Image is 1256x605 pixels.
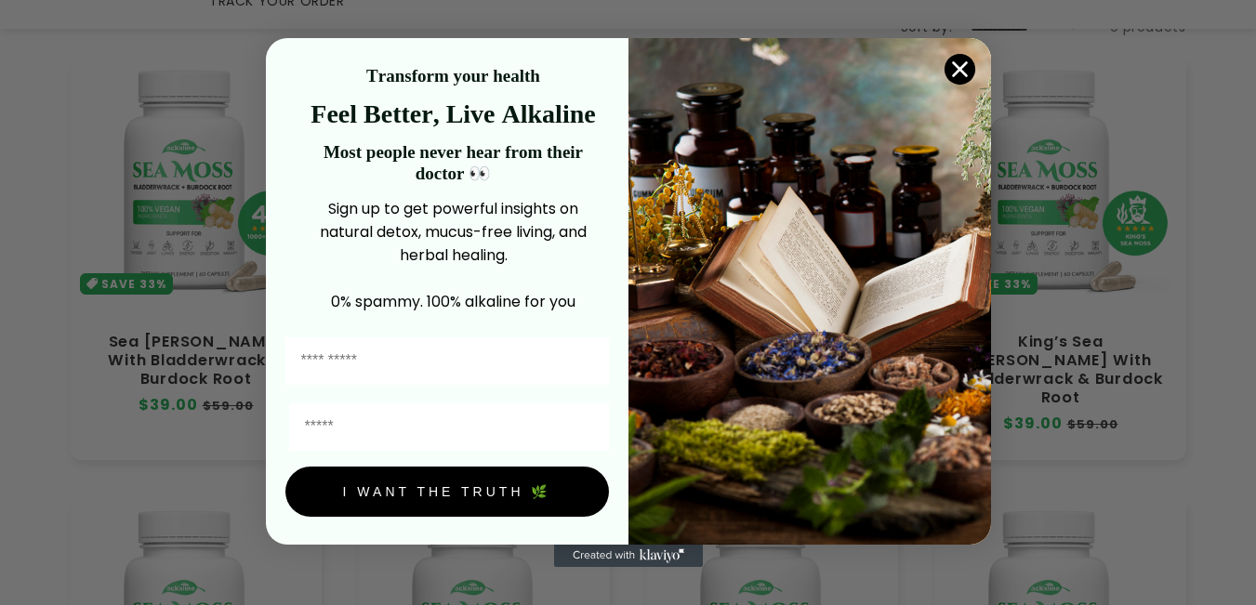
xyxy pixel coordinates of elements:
[554,545,703,567] a: Created with Klaviyo - opens in a new tab
[289,403,609,451] input: Email
[285,337,609,385] input: First Name
[311,99,595,128] strong: Feel Better, Live Alkaline
[324,142,583,183] strong: Most people never hear from their doctor 👀
[944,53,976,85] button: Close dialog
[628,38,991,545] img: 4a4a186a-b914-4224-87c7-990d8ecc9bca.jpeg
[298,197,609,267] p: Sign up to get powerful insights on natural detox, mucus-free living, and herbal healing.
[366,66,540,85] strong: Transform your health
[285,467,609,517] button: I WANT THE TRUTH 🌿
[298,290,609,313] p: 0% spammy. 100% alkaline for you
